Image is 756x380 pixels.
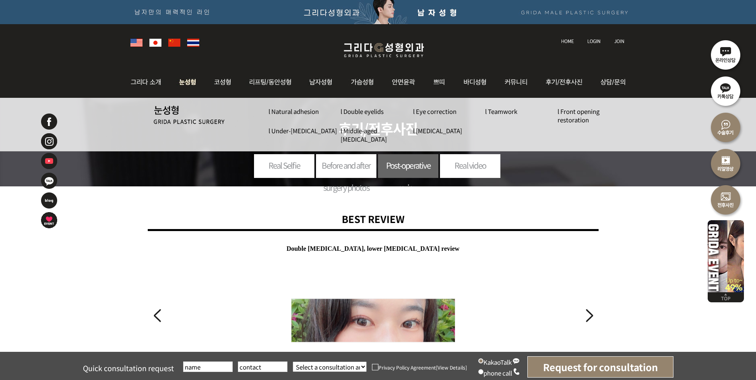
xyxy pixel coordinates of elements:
[238,361,287,372] input: contact
[527,356,673,378] input: Request for consultation
[413,126,462,135] a: l [MEDICAL_DATA]
[40,211,58,229] img: event
[454,66,496,98] img: body shaping
[170,66,206,98] img: Eye surgery
[478,358,483,363] input: KakaoTalk
[342,212,405,226] font: BEST REVIEW
[708,217,744,292] img: event
[593,66,630,98] img: Consultation/Inquiry
[383,66,425,98] img: facial contouring
[436,364,467,371] font: [View Details]
[336,41,432,60] img: Grida Plastic Surgery
[708,292,744,302] img: Go up
[425,66,454,98] img: Petit
[206,66,240,98] img: Rhinoplasty
[301,66,342,98] img: male plastic surgery
[130,39,143,47] img: global_usa.png
[126,66,170,98] img: Introduction to Grid
[708,36,744,72] img: Online consultation
[83,363,174,373] font: Quick consultation request
[40,113,58,130] img: Facebook
[558,107,599,124] a: l Front opening restoration
[372,364,378,370] img: checkbox.png
[341,107,384,116] a: l Double eyelids
[512,357,520,364] img: kakao_icon.png
[154,105,225,124] img: Eye surgery
[537,66,593,98] img: Reviews/Before and After Photos
[708,181,744,217] img: Before and after surgery photos
[287,245,460,252] a: Double [MEDICAL_DATA], lower [MEDICAL_DATA] review
[269,159,300,171] font: Real Selfie
[386,159,430,193] font: Post-operative review
[483,358,512,366] font: KakaoTalk
[513,368,520,375] img: call_icon.png
[269,107,319,116] a: l Natural adhesion
[168,39,180,47] img: global_china.png
[478,369,483,374] input: phone call
[322,159,370,193] font: Before and after surgery photos
[561,39,574,43] img: home_text.jpg
[183,361,233,372] input: name
[454,159,486,171] font: Real video
[496,66,537,98] img: Community
[254,154,314,176] a: Real Selfie
[614,39,624,43] img: join_text.jpg
[378,364,436,371] font: Privacy Policy Agreement
[40,192,58,209] img: Naver Blog
[316,154,376,198] a: Before and after surgery photos
[152,307,163,324] div: Previous slide
[149,39,161,47] img: global_japan.png
[341,126,387,143] a: l Middle-aged [MEDICAL_DATA]
[440,154,500,176] a: Real video
[240,66,301,98] img: Plastic surgery during
[269,126,337,135] a: l Under-[MEDICAL_DATA]
[436,363,467,370] a: [View Details]
[708,109,744,145] img: Post-operative review
[40,172,58,190] img: kakaotalk
[40,152,58,170] img: YouTube
[378,154,438,198] a: Post-operative review
[483,369,512,378] font: phone call
[587,39,601,43] img: login_text.jpg
[584,307,595,324] div: Next slide
[708,145,744,181] img: Real video
[40,132,58,150] img: Instagram
[342,66,383,98] img: breast augmentation
[187,39,199,47] img: global_thailand.png
[708,72,744,109] img: KakaoTalk consultation
[413,107,456,116] a: l Eye correction
[485,107,517,116] a: l Teamwork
